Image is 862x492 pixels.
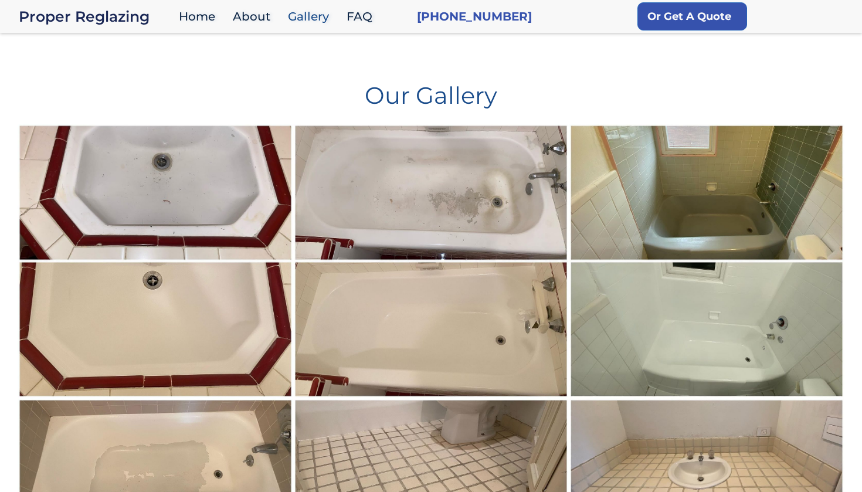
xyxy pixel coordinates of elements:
[569,124,844,398] a: ...
[18,124,293,398] a: #gallery...
[293,124,569,398] a: #gallery...
[19,8,173,25] a: home
[417,8,532,25] a: [PHONE_NUMBER]
[637,2,747,30] a: Or Get A Quote
[341,4,384,29] a: FAQ
[282,4,341,29] a: Gallery
[568,123,845,399] img: ...
[17,123,294,399] img: #gallery...
[18,74,844,107] h1: Our Gallery
[173,4,227,29] a: Home
[293,123,569,399] img: #gallery...
[227,4,282,29] a: About
[19,8,173,25] div: Proper Reglazing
